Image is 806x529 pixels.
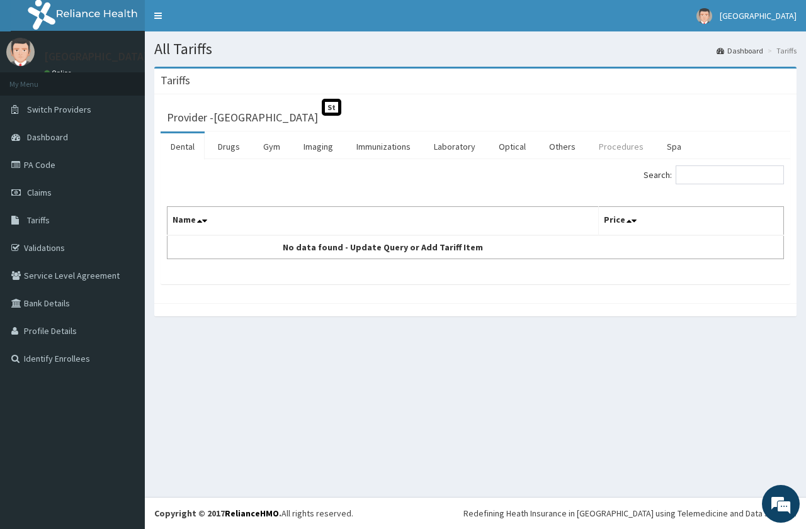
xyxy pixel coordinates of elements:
[161,133,205,160] a: Dental
[589,133,654,160] a: Procedures
[599,207,784,236] th: Price
[346,133,421,160] a: Immunizations
[167,207,599,236] th: Name
[27,214,50,226] span: Tariffs
[717,45,763,56] a: Dashboard
[6,38,35,66] img: User Image
[253,133,290,160] a: Gym
[145,497,806,529] footer: All rights reserved.
[167,235,599,259] td: No data found - Update Query or Add Tariff Item
[44,69,74,77] a: Online
[154,41,797,57] h1: All Tariffs
[489,133,536,160] a: Optical
[293,133,343,160] a: Imaging
[696,8,712,24] img: User Image
[657,133,691,160] a: Spa
[208,133,250,160] a: Drugs
[27,131,68,143] span: Dashboard
[322,99,341,116] span: St
[27,187,52,198] span: Claims
[676,165,784,184] input: Search:
[154,508,281,519] strong: Copyright © 2017 .
[27,104,91,115] span: Switch Providers
[167,112,318,123] h3: Provider - [GEOGRAPHIC_DATA]
[720,10,797,21] span: [GEOGRAPHIC_DATA]
[539,133,586,160] a: Others
[644,165,784,184] label: Search:
[424,133,485,160] a: Laboratory
[161,75,190,86] h3: Tariffs
[463,507,797,520] div: Redefining Heath Insurance in [GEOGRAPHIC_DATA] using Telemedicine and Data Science!
[44,51,148,62] p: [GEOGRAPHIC_DATA]
[225,508,279,519] a: RelianceHMO
[764,45,797,56] li: Tariffs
